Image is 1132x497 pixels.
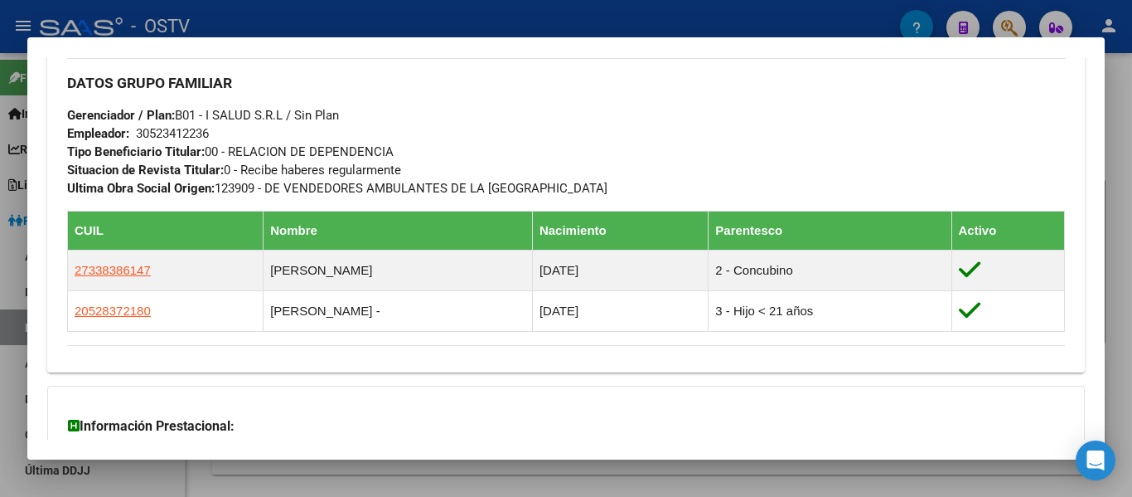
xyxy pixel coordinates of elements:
th: Nacimiento [532,212,708,251]
th: Nombre [264,212,533,251]
span: B01 - I SALUD S.R.L / Sin Plan [67,108,339,123]
h3: DATOS GRUPO FAMILIAR [67,74,1065,92]
th: Parentesco [709,212,951,251]
td: [PERSON_NAME] [264,251,533,291]
strong: Situacion de Revista Titular: [67,163,224,178]
strong: Ultima Obra Social Origen: [67,181,215,196]
span: 20528372180 [75,304,151,318]
div: 30523412236 [136,124,209,143]
span: 27338386147 [75,263,151,277]
th: CUIL [68,212,264,251]
span: 00 - RELACION DE DEPENDENCIA [67,144,394,159]
td: 3 - Hijo < 21 años [709,291,951,332]
strong: Tipo Beneficiario Titular: [67,144,205,159]
td: [PERSON_NAME] - [264,291,533,332]
div: Open Intercom Messenger [1076,441,1115,480]
strong: Empleador: [67,126,129,141]
span: 123909 - DE VENDEDORES AMBULANTES DE LA [GEOGRAPHIC_DATA] [67,181,607,196]
td: [DATE] [532,251,708,291]
td: 2 - Concubino [709,251,951,291]
span: 0 - Recibe haberes regularmente [67,163,401,178]
strong: Gerenciador / Plan: [67,108,175,123]
th: Activo [951,212,1065,251]
td: [DATE] [532,291,708,332]
h3: Información Prestacional: [68,417,1064,436]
